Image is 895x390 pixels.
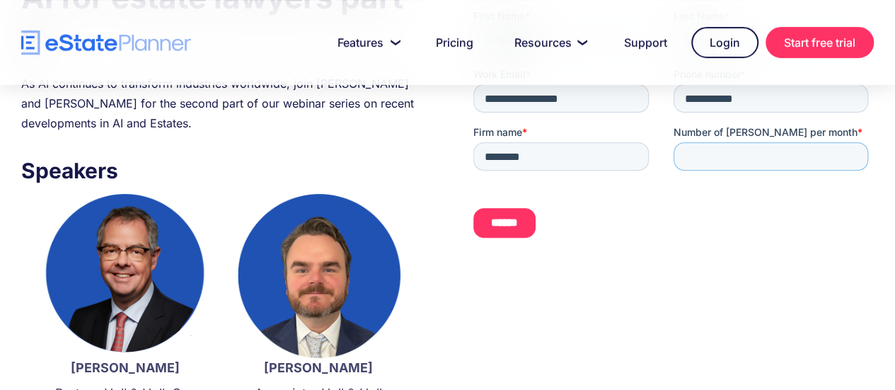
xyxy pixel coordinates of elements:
a: home [21,30,191,55]
a: Support [607,28,684,57]
h3: Speakers [21,154,422,187]
a: Pricing [419,28,490,57]
strong: [PERSON_NAME] [71,360,180,375]
strong: [PERSON_NAME] [264,360,373,375]
iframe: Form 0 [473,9,874,249]
a: Login [691,27,758,58]
a: Resources [497,28,600,57]
a: Features [321,28,412,57]
div: As AI continues to transform industries worldwide, join [PERSON_NAME] and [PERSON_NAME] for the s... [21,74,422,133]
a: Start free trial [766,27,874,58]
